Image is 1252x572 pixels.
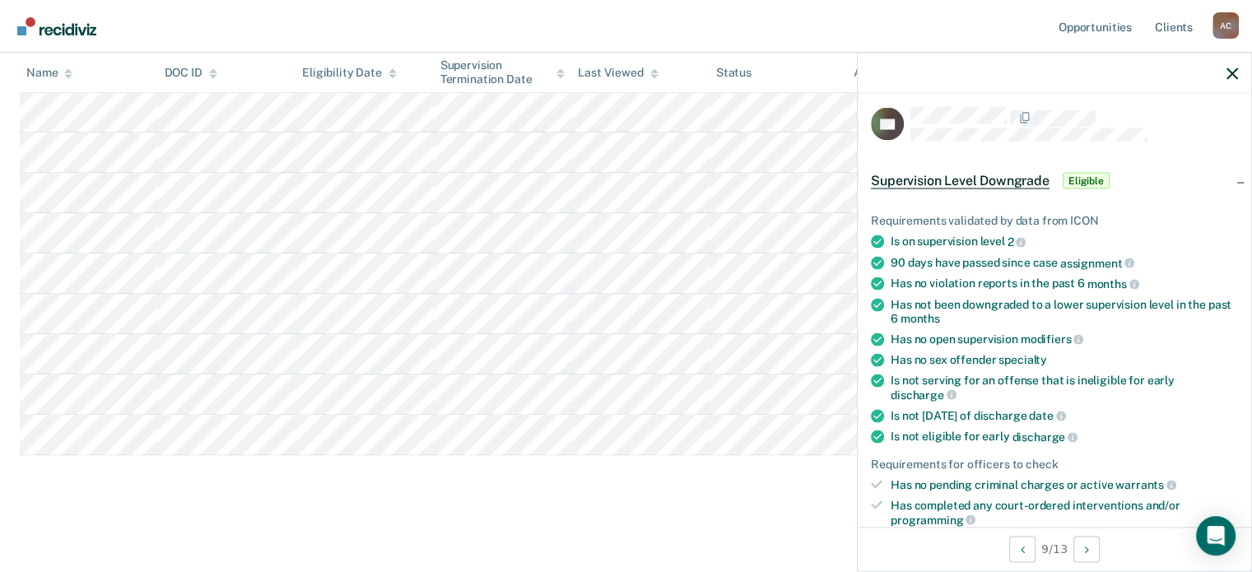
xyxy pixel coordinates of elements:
div: Name [26,66,72,80]
div: Last Viewed [578,66,658,80]
span: specialty [998,353,1047,366]
span: months [1087,277,1139,291]
span: modifiers [1021,333,1084,346]
div: Has no open supervision [891,332,1238,346]
span: warrants [1115,478,1176,491]
img: Recidiviz [17,17,96,35]
span: programming [891,513,975,526]
div: Is not eligible for early [891,430,1238,444]
button: Profile dropdown button [1212,12,1239,39]
div: 90 days have passed since case [891,255,1238,270]
button: Next Opportunity [1073,536,1100,562]
div: Is not [DATE] of discharge [891,408,1238,423]
span: Supervision Level Downgrade [871,173,1050,189]
div: Has completed any court-ordered interventions and/or [891,499,1238,527]
div: A C [1212,12,1239,39]
span: 2 [1008,235,1026,248]
div: Is on supervision level [891,235,1238,249]
div: Has no violation reports in the past 6 [891,277,1238,291]
div: Has not been downgraded to a lower supervision level in the past 6 [891,297,1238,325]
span: months [901,311,940,324]
div: Assigned to [854,66,931,80]
div: Has no pending criminal charges or active [891,477,1238,492]
span: date [1029,409,1065,422]
div: 9 / 13 [858,527,1251,570]
span: discharge [1012,430,1077,443]
div: Is not serving for an offense that is ineligible for early [891,374,1238,402]
div: Requirements validated by data from ICON [871,214,1238,228]
div: Open Intercom Messenger [1196,516,1236,556]
button: Previous Opportunity [1009,536,1036,562]
span: Eligible [1063,173,1110,189]
div: Eligibility Date [302,66,397,80]
div: Supervision Level DowngradeEligible [858,155,1251,207]
div: DOC ID [165,66,217,80]
div: Status [716,66,752,80]
div: Has no sex offender [891,353,1238,367]
span: discharge [891,388,956,401]
div: Requirements for officers to check [871,457,1238,471]
span: assignment [1060,256,1134,269]
div: Supervision Termination Date [440,58,565,86]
